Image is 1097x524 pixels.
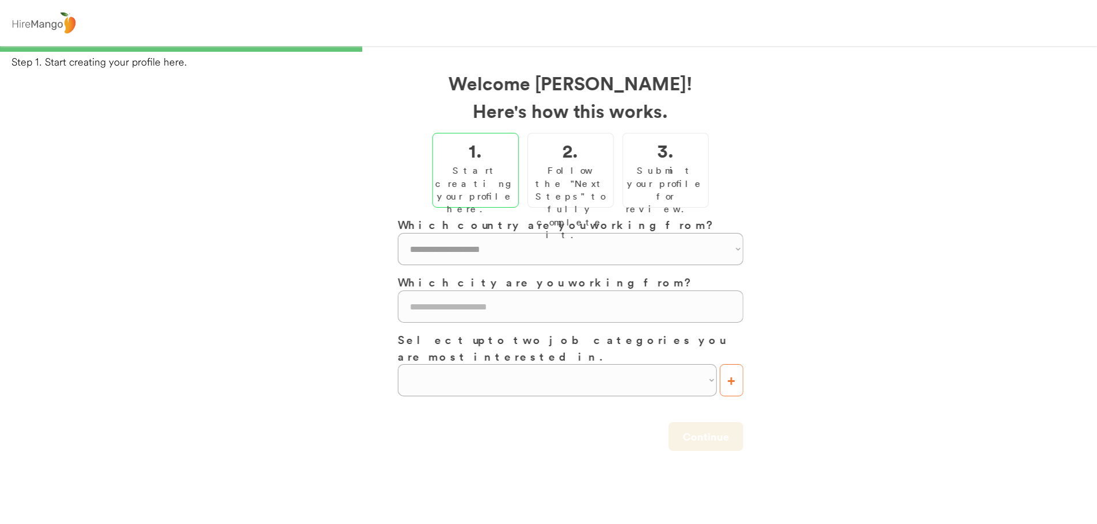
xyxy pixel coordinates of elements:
[2,46,1095,52] div: 33%
[397,274,743,290] h3: Which city are you working from?
[657,136,673,164] h2: 3.
[469,136,482,164] h2: 1.
[9,10,79,37] img: logo%20-%20hiremango%20gray.png
[397,331,743,364] h3: Select up to two job categories you are most interested in.
[563,136,578,164] h2: 2.
[397,69,743,124] h2: Welcome [PERSON_NAME]! Here's how this works.
[530,164,610,241] div: Follow the "Next Steps" to fully complete it.
[397,216,743,233] h3: Which country are you working from?
[435,164,515,216] div: Start creating your profile here.
[719,364,743,396] button: +
[668,422,743,451] button: Continue
[625,164,705,216] div: Submit your profile for review.
[12,55,1097,69] div: Step 1. Start creating your profile here.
